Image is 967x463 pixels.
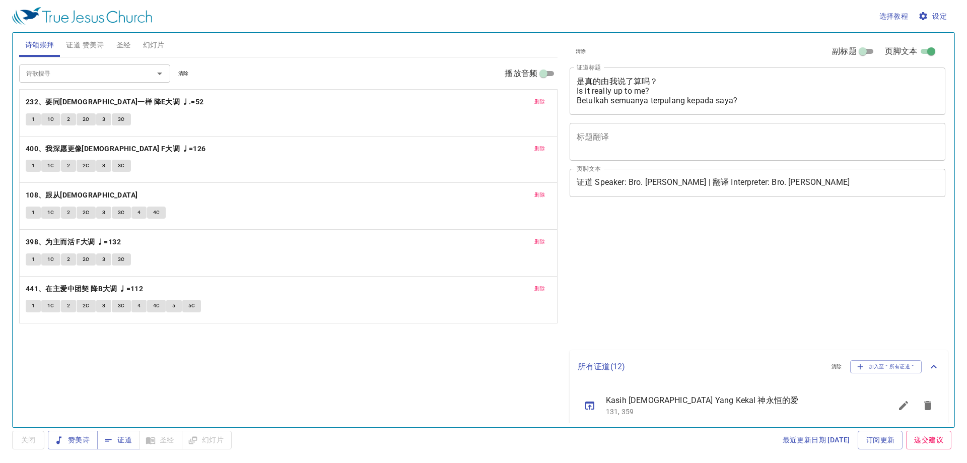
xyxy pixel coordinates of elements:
button: 2C [77,113,96,125]
button: 398、为主而活 F大调 ♩=132 [26,236,123,248]
button: 删除 [528,96,551,108]
button: 3 [96,253,111,266]
span: 2 [67,115,70,124]
button: 1 [26,113,41,125]
button: 2C [77,300,96,312]
span: 3 [102,208,105,217]
button: 2C [77,207,96,219]
button: 2 [61,113,76,125]
button: 2 [61,160,76,172]
span: 2C [83,208,90,217]
button: 3 [96,207,111,219]
button: 赞美诗 [48,431,98,449]
span: 1 [32,208,35,217]
span: 3 [102,255,105,264]
button: 清除 [172,68,195,80]
button: 1 [26,160,41,172]
button: 400、我深愿更像[DEMOGRAPHIC_DATA] F大调 ♩=126 [26,143,208,155]
span: 2C [83,115,90,124]
span: 选择教程 [879,10,909,23]
span: 圣经 [116,39,131,51]
span: 3 [102,115,105,124]
span: 加入至＂所有证道＂ [857,362,916,371]
span: 3C [118,161,125,170]
button: 3C [112,207,131,219]
button: 1C [41,300,60,312]
button: 4C [147,300,166,312]
button: 1C [41,160,60,172]
button: 3 [96,160,111,172]
button: 4C [147,207,166,219]
button: 清除 [570,45,592,57]
b: 232、要同[DEMOGRAPHIC_DATA]一样 降E大调 ♩.=52 [26,96,204,108]
span: 1 [32,301,35,310]
button: 3C [112,253,131,266]
span: 播放音频 [505,68,537,80]
button: 3C [112,113,131,125]
button: 删除 [528,236,551,248]
button: 3C [112,300,131,312]
button: 441、在主爱中团契 降B大调 ♩=112 [26,283,145,295]
p: 131, 359 [606,407,867,417]
span: 4 [137,208,141,217]
button: 2 [61,207,76,219]
b: 108、跟从[DEMOGRAPHIC_DATA] [26,189,138,202]
button: 清除 [825,361,848,373]
span: 清除 [178,69,189,78]
span: 证道 [105,434,132,446]
b: 398、为主而活 F大调 ♩=132 [26,236,121,248]
span: 3 [102,301,105,310]
button: 删除 [528,189,551,201]
span: 清除 [832,362,842,371]
button: 2 [61,300,76,312]
a: 递交建议 [906,431,951,449]
b: 400、我深愿更像[DEMOGRAPHIC_DATA] F大调 ♩=126 [26,143,206,155]
button: 加入至＂所有证道＂ [850,360,922,373]
span: 清除 [576,47,586,56]
button: 2C [77,253,96,266]
div: 所有证道(12)清除加入至＂所有证道＂ [570,350,948,383]
span: 3C [118,255,125,264]
span: 4C [153,208,160,217]
span: 2C [83,255,90,264]
span: 3C [118,115,125,124]
span: 1C [47,115,54,124]
span: 1C [47,255,54,264]
button: 删除 [528,283,551,295]
span: 删除 [534,284,545,293]
button: 108、跟从[DEMOGRAPHIC_DATA] [26,189,140,202]
span: 1 [32,161,35,170]
button: 1 [26,253,41,266]
span: 2 [67,301,70,310]
img: True Jesus Church [12,7,152,25]
button: 1 [26,300,41,312]
span: 3C [118,301,125,310]
span: 证道 赞美诗 [66,39,104,51]
span: 4 [137,301,141,310]
button: 1C [41,207,60,219]
span: 删除 [534,190,545,200]
button: 2C [77,160,96,172]
button: Open [153,67,167,81]
span: 1C [47,161,54,170]
span: 2 [67,208,70,217]
span: 删除 [534,144,545,153]
button: 选择教程 [875,7,913,26]
button: 证道 [97,431,140,449]
span: 删除 [534,237,545,246]
span: Kasih [DEMOGRAPHIC_DATA] Yang Kekal 神永恒的爱 [606,394,867,407]
button: 4 [131,300,147,312]
textarea: 是真的由我说了算吗？ Is it really up to me? Betulkah semuanya terpulang kepada saya? [577,77,938,105]
span: 递交建议 [914,434,943,446]
span: 2C [83,161,90,170]
button: 4 [131,207,147,219]
span: 赞美诗 [56,434,90,446]
span: 2 [67,161,70,170]
span: 5C [188,301,195,310]
button: 3 [96,300,111,312]
button: 3C [112,160,131,172]
button: 1C [41,253,60,266]
span: 幻灯片 [143,39,165,51]
span: 最近更新日期 [DATE] [783,434,850,446]
span: 5 [172,301,175,310]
